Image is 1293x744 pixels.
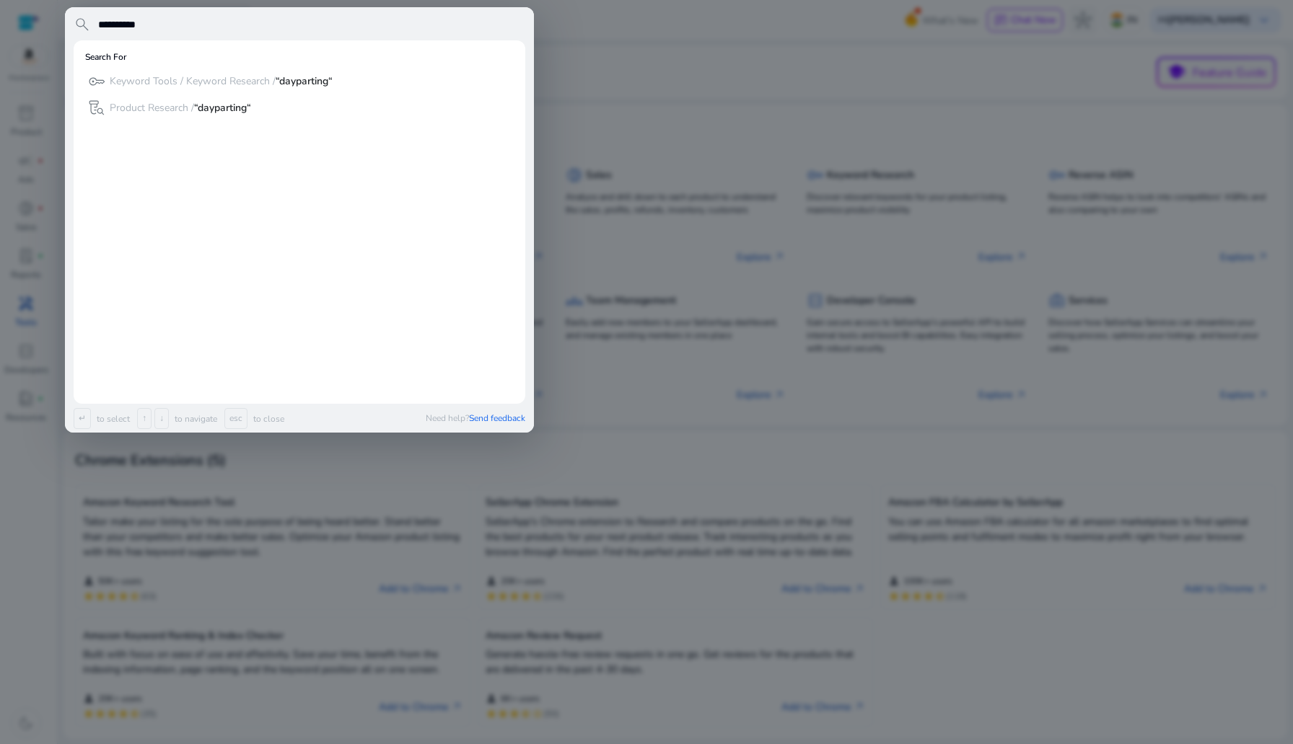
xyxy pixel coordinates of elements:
[74,408,91,429] span: ↵
[88,99,105,116] span: lab_research
[74,16,91,33] span: search
[88,73,105,90] span: key
[194,101,251,115] b: “dayparting“
[154,408,169,429] span: ↓
[94,413,130,425] p: to select
[276,74,333,88] b: “dayparting“
[110,74,333,89] p: Keyword Tools / Keyword Research /
[469,412,525,424] span: Send feedback
[172,413,217,425] p: to navigate
[110,101,251,115] p: Product Research /
[250,413,284,425] p: to close
[426,412,525,424] p: Need help?
[137,408,152,429] span: ↑
[85,52,126,62] h6: Search For
[224,408,247,429] span: esc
